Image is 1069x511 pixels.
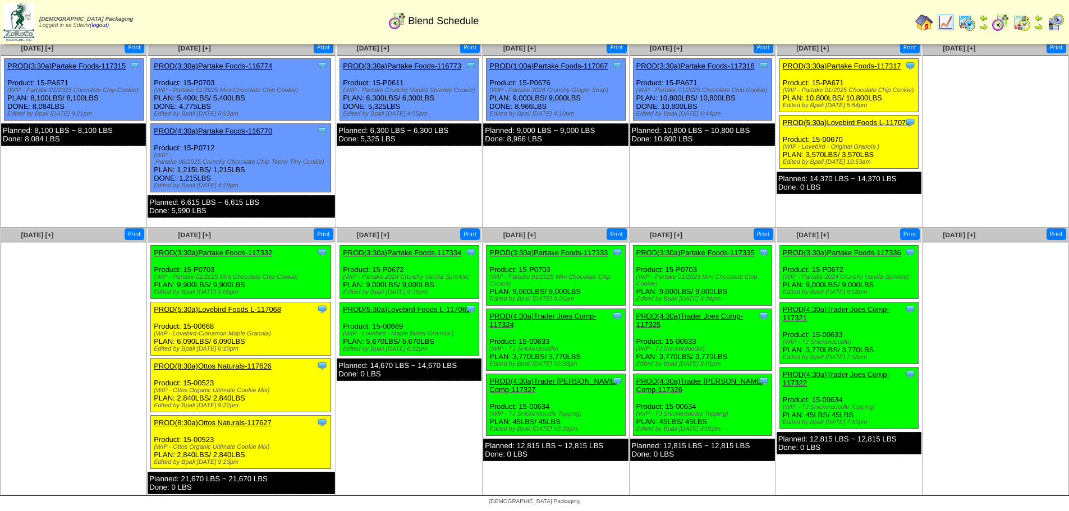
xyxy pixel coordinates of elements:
[151,59,331,121] div: Product: 15-P0703 PLAN: 5,400LBS / 5,400LBS DONE: 4,775LBS
[1034,13,1043,22] img: arrowleft.gif
[636,296,772,302] div: Edited by Bpali [DATE] 9:08pm
[905,247,916,258] img: Tooltip
[487,309,626,371] div: Product: 15-00633 PLAN: 3,770LBS / 3,770LBS
[337,123,481,146] div: Planned: 6,300 LBS ~ 6,300 LBS Done: 5,325 LBS
[636,361,772,367] div: Edited by Bpali [DATE] 8:01pm
[489,62,608,70] a: PROD(1:00a)Partake Foods-117067
[650,231,682,239] a: [DATE] [+]
[796,231,829,239] a: [DATE] [+]
[489,499,580,505] span: [DEMOGRAPHIC_DATA] Packaging
[343,330,479,337] div: (WIP - Lovebird - Maple Butter Granola )
[758,247,769,258] img: Tooltip
[314,228,333,240] button: Print
[503,231,536,239] a: [DATE] [+]
[151,302,331,356] div: Product: 15-00668 PLAN: 6,090LBS / 6,090LBS
[636,87,772,94] div: (WIP - Partake 01/2025 Chocolate Chip Cookie)
[151,416,331,469] div: Product: 15-00523 PLAN: 2,840LBS / 2,840LBS
[758,375,769,386] img: Tooltip
[489,346,625,352] div: (WIP - TJ Snickerdoodle)
[483,439,628,461] div: Planned: 12,815 LBS ~ 12,815 LBS Done: 0 LBS
[905,60,916,71] img: Tooltip
[337,358,481,381] div: Planned: 14,670 LBS ~ 14,670 LBS Done: 0 LBS
[154,182,331,189] div: Edited by Bpali [DATE] 4:28pm
[21,231,53,239] a: [DATE] [+]
[129,60,140,71] img: Tooltip
[607,228,626,240] button: Print
[154,444,331,450] div: (WIP - Ottos Organic Ultimate Cookie Mix)
[905,303,916,315] img: Tooltip
[154,362,272,370] a: PROD(8:30a)Ottos Naturals-117626
[1034,22,1043,31] img: arrowright.gif
[483,123,628,146] div: Planned: 9,000 LBS ~ 9,000 LBS Done: 8,966 LBS
[154,248,272,257] a: PROD(3:30a)Partake Foods-117332
[633,374,772,436] div: Product: 15-00634 PLAN: 45LBS / 45LBS
[154,127,272,135] a: PROD(4:30a)Partake Foods-116770
[489,248,608,257] a: PROD(3:30a)Partake Foods-117333
[357,231,389,239] a: [DATE] [+]
[777,432,921,454] div: Planned: 12,815 LBS ~ 12,815 LBS Done: 0 LBS
[636,312,743,329] a: PROD(4:30a)Trader Joes Comp-117325
[343,248,461,257] a: PROD(3:30a)Partake Foods-117334
[489,361,625,367] div: Edited by Bpali [DATE] 10:39pm
[408,15,479,27] span: Blend Schedule
[783,274,919,280] div: (WIP - Partake 2024 Crunchy Vanilla Sprinkle)
[489,312,596,329] a: PROD(4:30a)Trader Joes Comp-117324
[636,426,772,432] div: Edited by Bpali [DATE] 8:01pm
[489,426,625,432] div: Edited by Bpali [DATE] 10:39pm
[630,439,775,461] div: Planned: 12,815 LBS ~ 12,815 LBS Done: 0 LBS
[779,116,919,169] div: Product: 15-00670 PLAN: 3,570LBS / 3,570LBS
[148,472,335,494] div: Planned: 21,670 LBS ~ 21,670 LBS Done: 0 LBS
[151,359,331,412] div: Product: 15-00523 PLAN: 2,840LBS / 2,840LBS
[154,305,281,314] a: PROD(5:30a)Lovebird Foods L-117068
[915,13,933,31] img: home.gif
[3,3,34,41] img: zoroco-logo-small.webp
[783,118,910,127] a: PROD(5:30a)Lovebird Foods L-117070
[465,303,476,315] img: Tooltip
[612,247,623,258] img: Tooltip
[636,346,772,352] div: (WIP - TJ Snickerdoodle)
[465,60,476,71] img: Tooltip
[958,13,976,31] img: calendarprod.gif
[489,274,625,287] div: (WIP - Partake 01/2025 Mini Chocolate Chip Cookie)
[943,231,975,239] span: [DATE] [+]
[758,310,769,321] img: Tooltip
[154,289,331,296] div: Edited by Bpali [DATE] 9:06pm
[489,87,625,94] div: (WIP - Partake 2024 Crunchy Ginger Snap)
[343,274,479,280] div: (WIP - Partake 2024 Crunchy Vanilla Sprinkle)
[487,246,626,306] div: Product: 15-P0703 PLAN: 9,000LBS / 9,000LBS
[343,289,479,296] div: Edited by Bpali [DATE] 9:26pm
[783,144,919,150] div: (WIP - Lovebird - Original Granola )
[154,418,272,427] a: PROD(8:30a)Ottos Naturals-117627
[636,377,764,394] a: PROD(4:30a)Trader [PERSON_NAME] Comp-117326
[992,13,1010,31] img: calendarblend.gif
[630,123,775,146] div: Planned: 10,800 LBS ~ 10,800 LBS Done: 10,800 LBS
[783,339,919,346] div: (WIP - TJ Snickerdoodle)
[316,360,328,371] img: Tooltip
[783,419,919,426] div: Edited by Bpali [DATE] 7:59pm
[4,59,144,121] div: Product: 15-PA671 PLAN: 8,100LBS / 8,100LBS DONE: 8,084LBS
[633,59,772,121] div: Product: 15-PA671 PLAN: 10,800LBS / 10,800LBS DONE: 10,800LBS
[779,246,919,299] div: Product: 15-P0672 PLAN: 9,000LBS / 9,000LBS
[489,111,625,117] div: Edited by Bpali [DATE] 4:10pm
[779,59,919,112] div: Product: 15-PA671 PLAN: 10,800LBS / 10,800LBS
[154,274,331,280] div: (WIP - Partake 01/2025 Mini Chocolate Chip Cookie)
[340,246,479,299] div: Product: 15-P0672 PLAN: 9,000LBS / 9,000LBS
[633,246,772,306] div: Product: 15-P0703 PLAN: 9,000LBS / 9,000LBS
[636,411,772,417] div: (WIP - TJ Snickerdoodle Topping)
[178,231,211,239] span: [DATE] [+]
[148,195,335,218] div: Planned: 6,615 LBS ~ 6,615 LBS Done: 5,990 LBS
[343,111,479,117] div: Edited by Bpali [DATE] 4:55pm
[343,87,479,94] div: (WIP - Partake Crunchy Vanilla Sprinkle Cookie)
[612,375,623,386] img: Tooltip
[154,330,331,337] div: (WIP - Lovebird-Cinnamon Maple Granola)
[154,111,331,117] div: Edited by Bpali [DATE] 6:33pm
[154,62,272,70] a: PROD(3:30a)Partake Foods-116774
[343,346,479,352] div: Edited by Bpali [DATE] 6:12pm
[316,247,328,258] img: Tooltip
[489,296,625,302] div: Edited by Bpali [DATE] 9:26pm
[340,302,479,356] div: Product: 15-00669 PLAN: 5,670LBS / 5,670LBS
[154,87,331,94] div: (WIP - Partake 01/2025 Mini Chocolate Chip Cookie)
[1047,228,1066,240] button: Print
[388,12,406,30] img: calendarblend.gif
